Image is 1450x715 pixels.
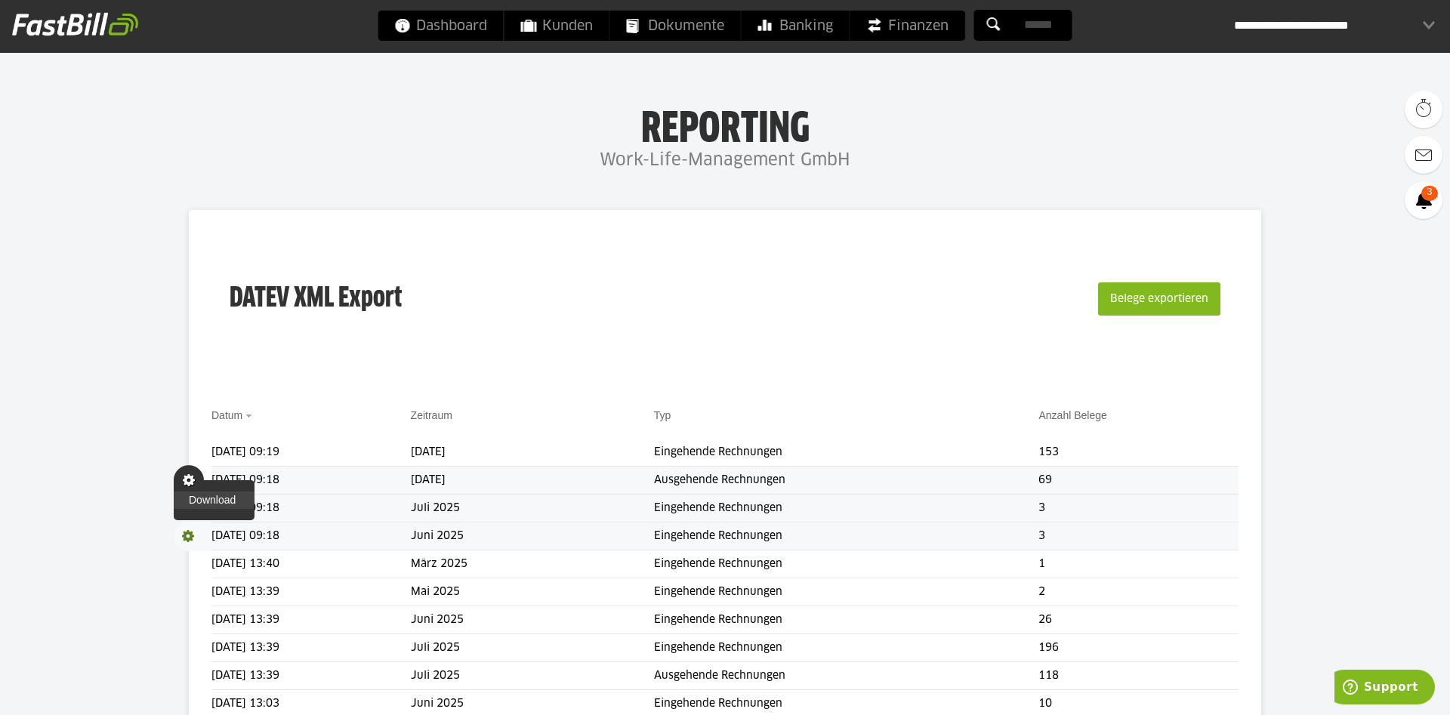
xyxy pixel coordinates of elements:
td: Eingehende Rechnungen [654,495,1039,522]
a: Datum [211,409,242,421]
span: Kunden [521,11,593,41]
td: [DATE] 09:19 [211,439,411,467]
td: Eingehende Rechnungen [654,550,1039,578]
td: 1 [1038,550,1238,578]
a: Kunden [504,11,609,41]
img: sort_desc.gif [245,415,255,418]
span: Dashboard [395,11,487,41]
td: Eingehende Rechnungen [654,578,1039,606]
td: [DATE] 13:39 [211,634,411,662]
td: [DATE] 09:18 [211,495,411,522]
td: [DATE] [411,467,654,495]
a: Typ [654,409,671,421]
td: Juli 2025 [411,662,654,690]
td: 26 [1038,606,1238,634]
h1: Reporting [151,106,1299,146]
td: [DATE] [411,439,654,467]
td: 3 [1038,495,1238,522]
td: Ausgehende Rechnungen [654,662,1039,690]
td: Eingehende Rechnungen [654,522,1039,550]
span: Finanzen [867,11,949,41]
a: 3 [1405,181,1442,219]
td: Juli 2025 [411,634,654,662]
span: Banking [758,11,833,41]
iframe: Öffnet ein Widget, in dem Sie weitere Informationen finden [1334,670,1435,707]
td: März 2025 [411,550,654,578]
a: Banking [742,11,850,41]
a: Dashboard [378,11,504,41]
td: [DATE] 13:40 [211,550,411,578]
td: Ausgehende Rechnungen [654,467,1039,495]
td: [DATE] 13:39 [211,578,411,606]
span: 3 [1421,186,1438,201]
button: Belege exportieren [1098,282,1220,316]
td: Juli 2025 [411,495,654,522]
td: [DATE] 13:39 [211,606,411,634]
td: Mai 2025 [411,578,654,606]
a: Anzahl Belege [1038,409,1106,421]
td: Eingehende Rechnungen [654,606,1039,634]
td: [DATE] 13:39 [211,662,411,690]
h3: DATEV XML Export [230,251,402,347]
td: 69 [1038,467,1238,495]
td: Juni 2025 [411,606,654,634]
td: 196 [1038,634,1238,662]
a: Zeitraum [411,409,452,421]
td: [DATE] 09:18 [211,522,411,550]
img: fastbill_logo_white.png [12,12,138,36]
td: 118 [1038,662,1238,690]
span: Dokumente [627,11,724,41]
td: Juni 2025 [411,522,654,550]
td: 3 [1038,522,1238,550]
td: 153 [1038,439,1238,467]
a: Finanzen [850,11,965,41]
td: Eingehende Rechnungen [654,634,1039,662]
a: Download [174,492,255,509]
td: 2 [1038,578,1238,606]
td: [DATE] 09:18 [211,467,411,495]
a: Dokumente [610,11,741,41]
td: Eingehende Rechnungen [654,439,1039,467]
